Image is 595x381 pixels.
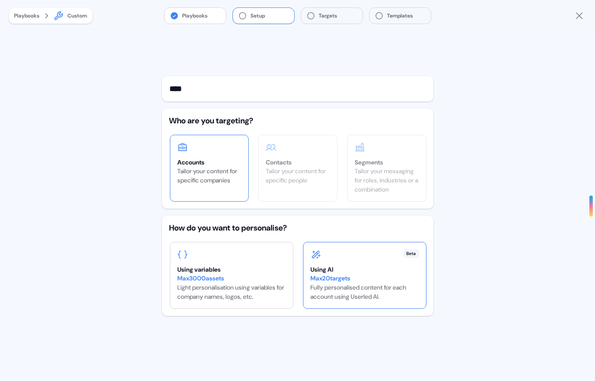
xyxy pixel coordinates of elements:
[177,167,242,185] div: Tailor your content for specific companies
[177,158,242,167] div: Accounts
[370,8,431,24] button: Templates
[355,167,419,194] div: Tailor your messaging for roles, industries or a combination
[177,274,286,301] div: Light personalisation using variables for company names, logos, etc.
[14,11,39,20] button: Playbooks
[310,274,419,301] div: Fully personalised content for each account using Userled AI.
[177,265,286,274] div: Using variables
[301,8,363,24] button: Targets
[165,8,226,24] button: Playbooks
[574,10,584,21] button: Close
[355,158,419,167] div: Segments
[177,274,286,283] div: Max 3000 assets
[266,158,330,167] div: Contacts
[233,8,294,24] button: Setup
[169,115,426,126] div: Who are you targeting?
[266,167,330,185] div: Tailor your content for specific people
[310,265,419,274] div: Using AI
[67,11,87,20] div: Custom
[403,249,419,258] div: Beta
[310,274,419,283] div: Max 20 targets
[169,223,426,233] div: How do you want to personalise?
